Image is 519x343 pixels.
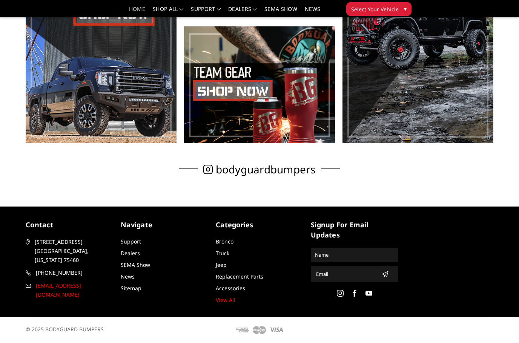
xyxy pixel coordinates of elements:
a: View All [216,296,235,303]
a: News [121,273,135,280]
a: Support [191,6,221,17]
span: bodyguardbumpers [216,165,316,173]
span: [EMAIL_ADDRESS][DOMAIN_NAME] [36,281,113,299]
span: ▾ [404,5,407,13]
h5: Navigate [121,220,208,230]
h5: Categories [216,220,303,230]
a: Dealers [228,6,257,17]
button: Select Your Vehicle [346,2,412,16]
a: SEMA Show [121,261,150,268]
a: News [305,6,320,17]
a: Sitemap [121,285,141,292]
a: [EMAIL_ADDRESS][DOMAIN_NAME] [26,281,113,299]
a: Dealers [121,250,140,257]
h5: signup for email updates [311,220,398,240]
iframe: Chat Widget [481,307,519,343]
input: Name [312,249,397,261]
a: Accessories [216,285,245,292]
a: Support [121,238,141,245]
a: Replacement Parts [216,273,263,280]
h5: contact [26,220,113,230]
span: Select Your Vehicle [351,5,399,13]
a: Home [129,6,145,17]
a: Bronco [216,238,233,245]
span: © 2025 BODYGUARD BUMPERS [26,326,104,333]
span: [PHONE_NUMBER] [36,268,113,277]
a: Truck [216,250,229,257]
a: Jeep [216,261,227,268]
a: shop all [153,6,183,17]
span: [STREET_ADDRESS] [GEOGRAPHIC_DATA], [US_STATE] 75460 [35,237,112,265]
a: SEMA Show [264,6,297,17]
input: Email [313,268,379,280]
a: [PHONE_NUMBER] [26,268,113,277]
